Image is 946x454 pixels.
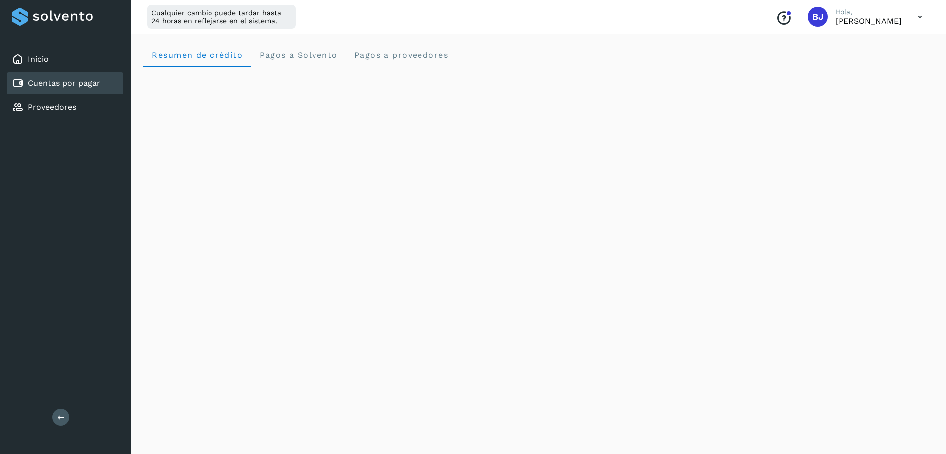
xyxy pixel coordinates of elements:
[7,96,123,118] div: Proveedores
[353,50,448,60] span: Pagos a proveedores
[7,48,123,70] div: Inicio
[836,8,902,16] p: Hola,
[28,78,100,88] a: Cuentas por pagar
[836,16,902,26] p: Brayant Javier Rocha Martinez
[259,50,337,60] span: Pagos a Solvento
[151,50,243,60] span: Resumen de crédito
[28,102,76,112] a: Proveedores
[147,5,296,29] div: Cualquier cambio puede tardar hasta 24 horas en reflejarse en el sistema.
[28,54,49,64] a: Inicio
[7,72,123,94] div: Cuentas por pagar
